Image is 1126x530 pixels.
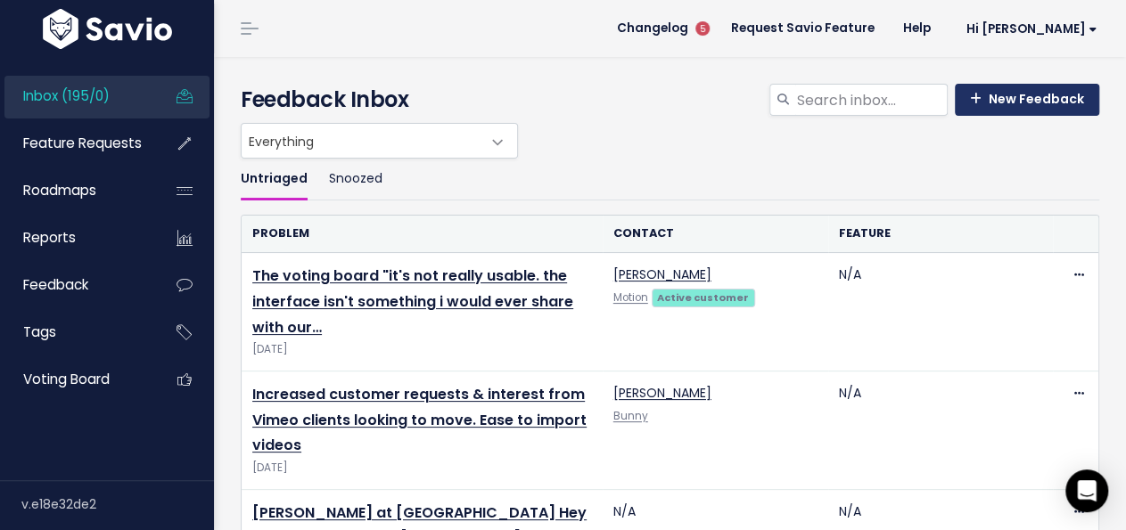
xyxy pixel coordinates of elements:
[603,216,828,252] th: Contact
[695,21,710,36] span: 5
[23,181,96,200] span: Roadmaps
[241,159,1099,200] ul: Filter feature requests
[23,370,110,388] span: Voting Board
[889,15,945,42] a: Help
[617,22,688,35] span: Changelog
[4,76,148,117] a: Inbox (195/0)
[252,265,573,338] a: The voting board "it's not really usable. the interface isn't something i would ever share with our…
[252,384,587,456] a: Increased customer requests & interest from Vimeo clients looking to move. Ease to import videos
[955,84,1099,116] a: New Feedback
[1065,469,1108,512] div: Open Intercom Messenger
[828,371,1054,489] td: N/A
[252,459,592,477] span: [DATE]
[613,384,711,402] a: [PERSON_NAME]
[23,134,142,152] span: Feature Requests
[4,123,148,164] a: Feature Requests
[966,22,1097,36] span: Hi [PERSON_NAME]
[613,409,648,423] a: Bunny
[4,265,148,306] a: Feedback
[4,312,148,353] a: Tags
[23,228,76,247] span: Reports
[329,159,382,200] a: Snoozed
[613,265,711,283] a: [PERSON_NAME]
[4,359,148,400] a: Voting Board
[23,275,88,294] span: Feedback
[241,84,1099,116] h4: Feedback Inbox
[38,9,177,49] img: logo-white.9d6f32f41409.svg
[4,170,148,211] a: Roadmaps
[657,290,749,305] strong: Active customer
[23,86,110,105] span: Inbox (195/0)
[828,216,1054,252] th: Feature
[21,481,214,527] div: v.e18e32de2
[23,322,56,341] span: Tags
[945,15,1112,43] a: Hi [PERSON_NAME]
[252,340,592,359] span: [DATE]
[717,15,889,42] a: Request Savio Feature
[652,288,755,306] a: Active customer
[613,290,648,305] a: Motion
[242,216,603,252] th: Problem
[241,159,308,200] a: Untriaged
[795,84,948,116] input: Search inbox...
[242,124,481,158] span: Everything
[241,123,518,159] span: Everything
[828,253,1054,371] td: N/A
[4,217,148,258] a: Reports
